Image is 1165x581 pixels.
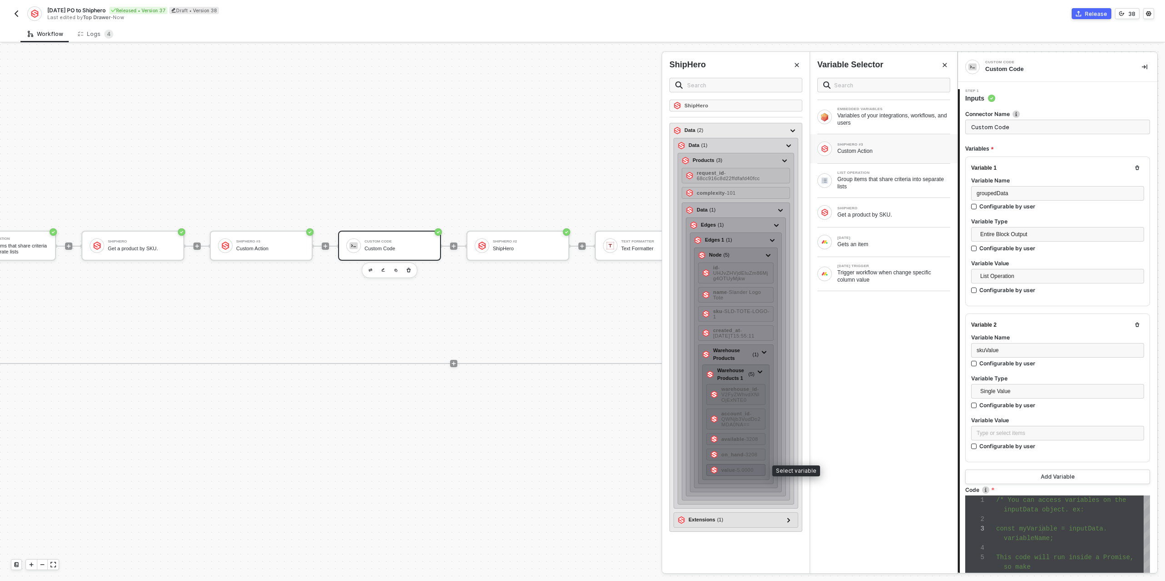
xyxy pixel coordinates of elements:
[979,359,1035,367] div: Configurable by user
[702,310,709,318] img: sku
[744,436,758,442] span: - 3208
[40,562,45,567] span: icon-minus
[821,238,828,246] img: Block
[13,10,20,17] img: back
[717,516,723,524] span: ( 1 )
[821,112,828,121] img: Block
[713,265,768,281] span: - UHJvZHVjdEluZm86Mjg4OTUyMjkw
[837,171,950,175] div: LIST OPERATION
[965,110,1150,118] label: Connector Name
[698,252,705,259] img: node
[29,562,34,567] span: icon-play
[686,207,693,214] img: data
[709,251,729,259] div: Node
[837,176,950,190] div: Group items that share criteria into separate lists
[996,554,1134,561] span: This code will run inside a Promise,
[979,286,1035,294] div: Configurable by user
[716,157,722,164] span: ( 3 )
[979,401,1035,409] div: Configurable by user
[721,386,760,403] span: - V2FyZWhvdXNlOjExNTE0
[697,206,715,214] div: Data
[996,496,1126,504] span: /* You can access variables on the
[965,89,995,93] span: Step 1
[721,452,744,457] strong: on_hand
[1004,506,1084,513] span: inputData object. ex:
[1146,11,1151,16] span: icon-settings
[1119,11,1124,16] span: icon-versioning
[971,164,997,172] div: Variable 1
[971,259,1144,267] label: Variable Value
[725,190,736,196] span: - 101
[1041,473,1075,480] div: Add Variable
[689,516,723,524] div: Extensions
[977,190,1008,197] span: groupedData
[971,321,997,329] div: Variable 2
[686,172,693,179] img: request_id
[675,81,683,89] img: search
[709,206,715,214] span: ( 1 )
[791,60,802,71] button: Close
[971,416,1144,424] label: Variable Value
[971,177,1144,184] label: Variable Name
[693,157,722,164] div: Products
[965,495,984,505] div: 1
[713,289,727,295] strong: name
[104,30,113,39] sup: 4
[678,142,685,149] img: data
[821,209,828,216] img: Block
[985,65,1127,73] div: Custom Code
[718,221,724,229] span: ( 1 )
[705,236,732,244] div: Edges 1
[51,562,56,567] span: icon-expand
[710,451,718,458] img: on_hand
[965,94,995,103] span: Inputs
[710,466,718,474] img: value
[823,81,831,89] img: search
[837,147,950,155] div: Custom Action
[971,333,1144,341] label: Variable Name
[726,236,732,244] span: ( 1 )
[717,367,755,383] div: Warehouse Products 1
[971,374,1144,382] label: Variable Type
[977,347,998,354] span: skuValue
[721,467,735,473] strong: value
[968,63,977,71] img: integration-icon
[721,436,744,442] strong: available
[837,236,950,240] div: [DATE]
[710,391,718,398] img: warehouse_id
[837,269,950,283] div: Trigger workflow when change specific column value
[684,103,708,108] strong: ShipHero
[749,370,755,378] span: ( 5 )
[1128,10,1135,18] div: 38
[702,351,709,358] img: warehouse_products
[837,143,950,147] div: SHIPHERO #3
[721,411,750,416] strong: account_id
[702,291,709,298] img: name
[965,524,984,534] div: 3
[821,145,828,152] img: Block
[30,10,38,18] img: integration-icon
[965,486,1150,494] label: Code
[1142,64,1147,70] span: icon-collapse-right
[678,516,685,524] img: extensions
[980,384,1139,398] span: Single Value
[939,60,950,71] button: Close
[982,486,989,494] img: icon-info
[979,244,1035,252] div: Configurable by user
[697,126,703,134] span: ( 2 )
[697,170,760,181] span: - 68cc916c8d22ffdfafd40fcc
[713,265,718,270] strong: id
[109,7,167,14] div: Released • Version 37
[753,351,759,359] span: ( 1 )
[674,127,681,134] img: data
[713,308,722,314] strong: sku
[171,8,176,13] span: icon-edit
[772,465,820,476] div: Select variable
[965,143,993,155] span: Variables
[702,269,709,277] img: id
[1076,11,1081,16] span: icon-commerce
[965,120,1150,134] input: Enter description
[697,190,725,196] strong: complexity
[837,211,950,218] div: Get a product by SKU.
